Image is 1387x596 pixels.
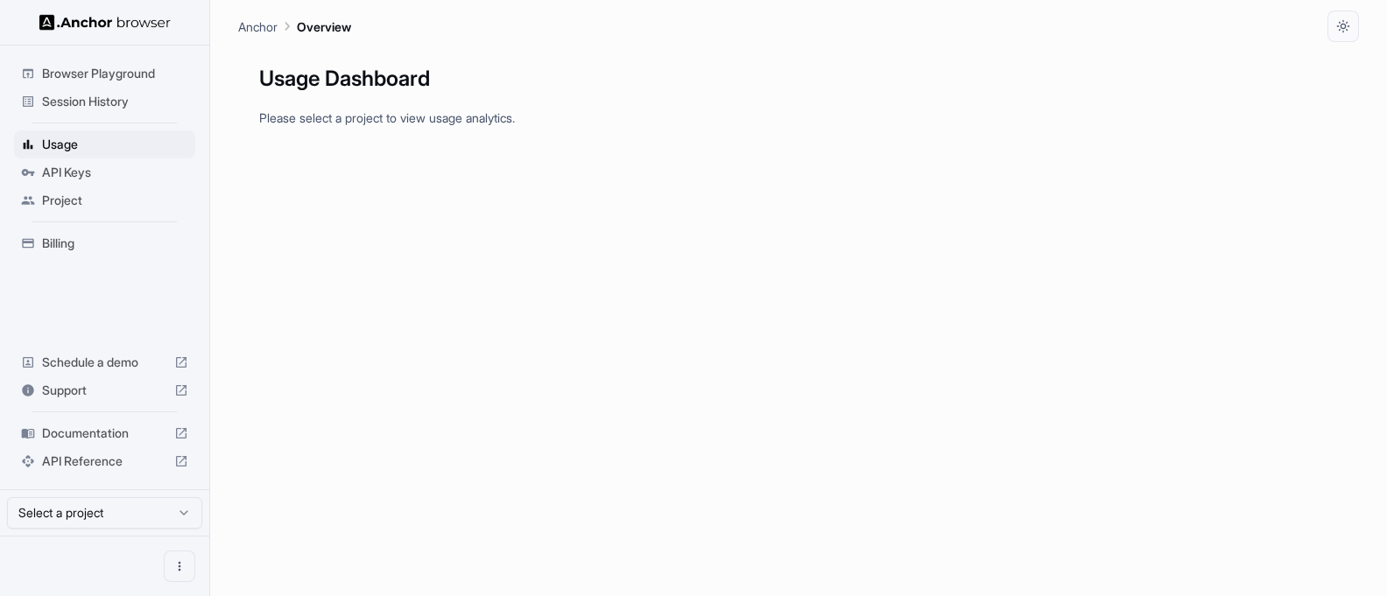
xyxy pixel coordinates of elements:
img: Anchor Logo [39,14,171,31]
span: API Reference [42,452,167,470]
div: API Keys [14,158,195,186]
span: Browser Playground [42,65,188,82]
nav: breadcrumb [238,17,351,36]
div: Billing [14,229,195,257]
div: Browser Playground [14,60,195,88]
span: API Keys [42,164,188,181]
div: API Reference [14,447,195,475]
p: Anchor [238,18,278,36]
span: Usage [42,136,188,153]
p: Please select a project to view usage analytics. [259,109,1338,127]
span: Project [42,192,188,209]
button: Open menu [164,550,195,582]
div: Usage [14,130,195,158]
span: Support [42,382,167,399]
span: Documentation [42,424,167,442]
div: Session History [14,88,195,116]
span: Schedule a demo [42,354,167,371]
div: Schedule a demo [14,348,195,376]
div: Documentation [14,419,195,447]
h4: Usage Dashboard [259,63,1338,95]
div: Project [14,186,195,214]
span: Session History [42,93,188,110]
p: Overview [297,18,351,36]
div: Support [14,376,195,404]
span: Billing [42,235,188,252]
